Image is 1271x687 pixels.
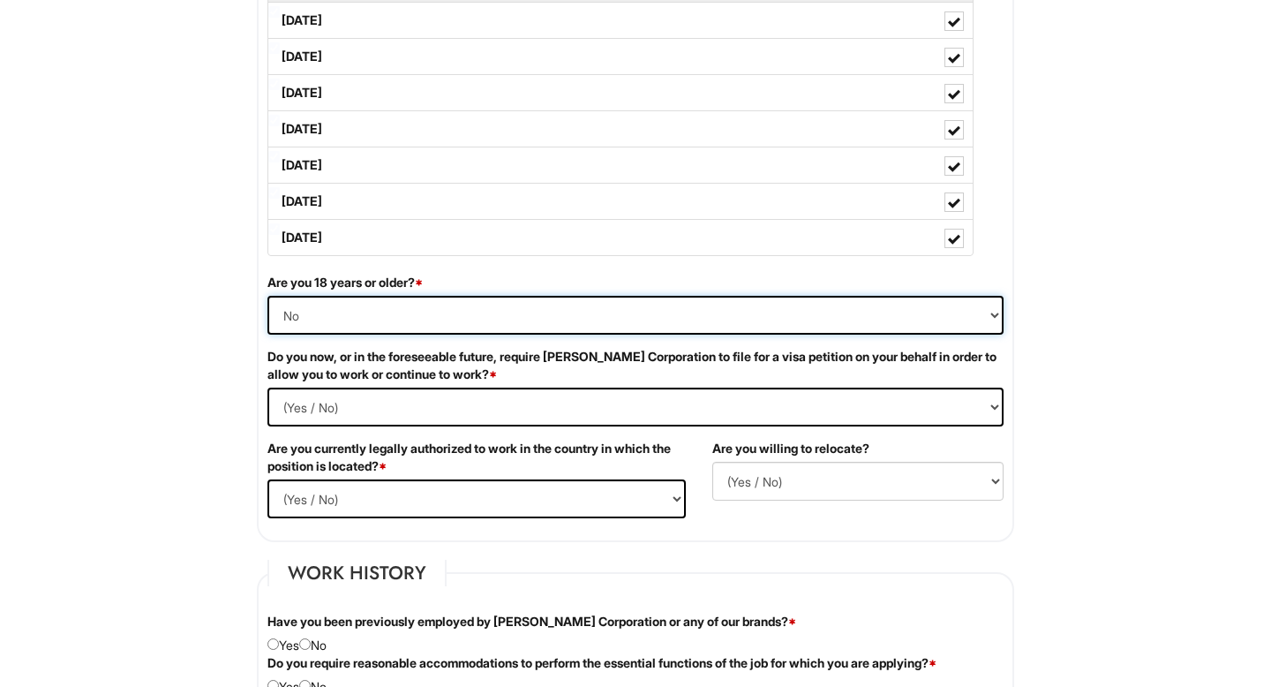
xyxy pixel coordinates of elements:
label: Are you 18 years or older? [267,274,423,291]
label: [DATE] [268,111,973,147]
label: [DATE] [268,3,973,38]
label: Are you currently legally authorized to work in the country in which the position is located? [267,440,686,475]
label: [DATE] [268,39,973,74]
select: (Yes / No) [267,296,1004,335]
legend: Work History [267,560,447,586]
select: (Yes / No) [267,479,686,518]
label: Do you now, or in the foreseeable future, require [PERSON_NAME] Corporation to file for a visa pe... [267,348,1004,383]
div: Yes No [254,613,1017,654]
label: [DATE] [268,184,973,219]
label: Have you been previously employed by [PERSON_NAME] Corporation or any of our brands? [267,613,796,630]
label: Do you require reasonable accommodations to perform the essential functions of the job for which ... [267,654,936,672]
select: (Yes / No) [267,388,1004,427]
label: [DATE] [268,220,973,255]
label: [DATE] [268,75,973,110]
label: Are you willing to relocate? [712,440,869,457]
label: [DATE] [268,147,973,183]
select: (Yes / No) [712,462,1004,501]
